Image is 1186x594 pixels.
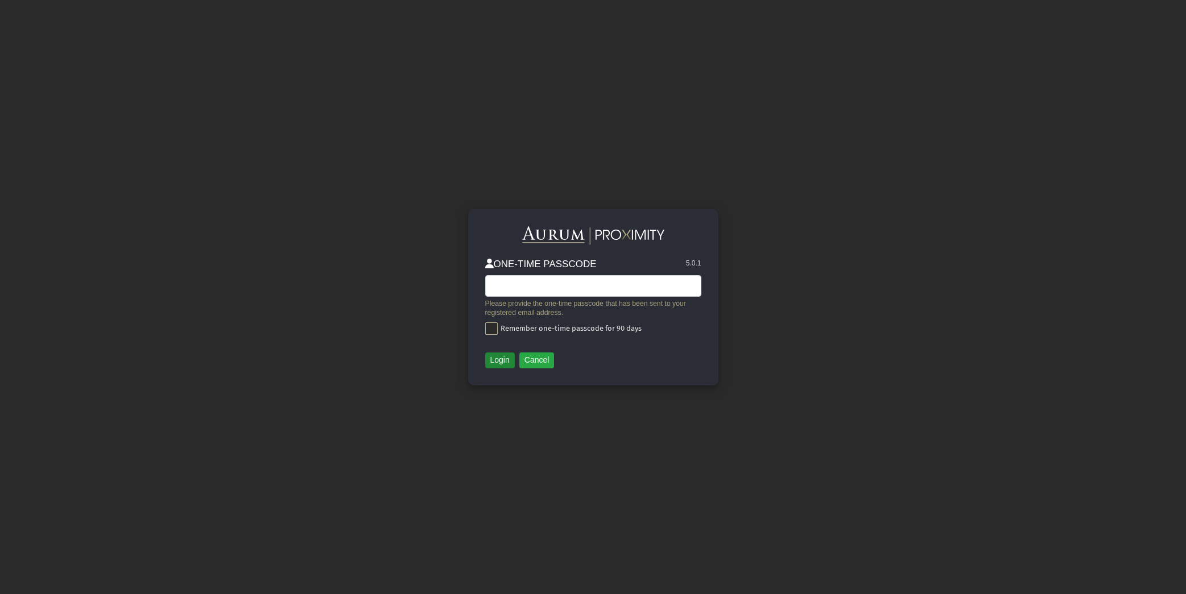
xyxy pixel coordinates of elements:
[485,299,701,318] div: Please provide the one-time passcode that has been sent to your registered email address.
[519,352,555,368] button: Cancel
[498,324,642,333] span: Remember one-time passcode for 90 days
[686,259,701,275] div: 5.0.1
[522,226,664,245] img: Aurum-Proximity%20white.svg
[485,352,515,368] button: Login
[485,259,597,271] h3: ONE-TIME PASSCODE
